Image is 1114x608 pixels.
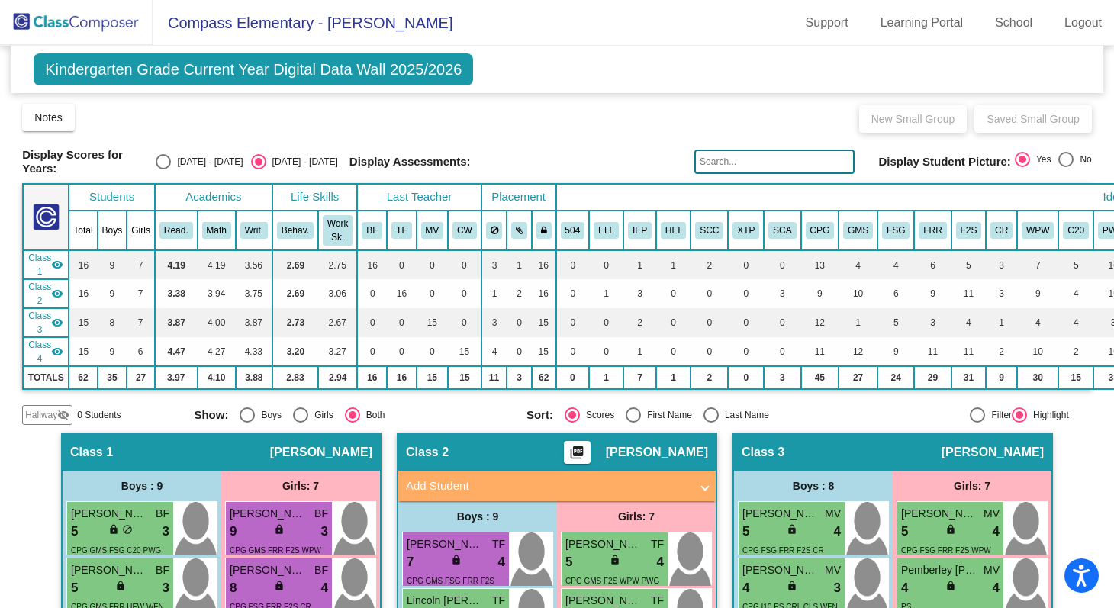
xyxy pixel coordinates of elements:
[25,408,57,422] span: Hallway
[589,308,623,337] td: 0
[561,222,585,239] button: 504
[882,222,910,239] button: FSG
[919,222,946,239] button: FRR
[492,536,505,552] span: TF
[357,366,387,389] td: 16
[22,148,144,175] span: Display Scores for Years:
[23,279,69,308] td: Tiffany Flanagan - No Class Name
[417,211,449,250] th: Michelle Verhoff
[986,279,1017,308] td: 3
[951,308,987,337] td: 4
[127,250,155,279] td: 7
[901,522,908,542] span: 5
[357,337,387,366] td: 0
[589,366,623,389] td: 1
[594,222,619,239] button: ELL
[914,211,951,250] th: Follows Rules & Routines
[651,536,664,552] span: TF
[986,250,1017,279] td: 3
[194,408,228,422] span: Show:
[357,279,387,308] td: 0
[481,184,556,211] th: Placement
[764,250,800,279] td: 0
[1017,250,1058,279] td: 7
[398,501,557,532] div: Boys : 9
[557,501,716,532] div: Girls: 7
[272,184,357,211] th: Life Skills
[481,308,507,337] td: 3
[481,337,507,366] td: 4
[565,536,642,552] span: [PERSON_NAME]
[623,308,656,337] td: 2
[532,279,556,308] td: 16
[448,366,481,389] td: 15
[768,222,796,239] button: SCA
[98,366,127,389] td: 35
[985,408,1012,422] div: Filter
[318,250,357,279] td: 2.75
[839,308,877,337] td: 1
[732,222,759,239] button: XTP
[230,546,321,603] span: CPG GMS FRR F2S WPW C20 PWG I10 HFW PS ENW CRL CLS TAS WFN QFB SBR
[951,337,987,366] td: 11
[801,211,839,250] th: Correct Pencil Grip
[391,222,411,239] button: TF
[532,308,556,337] td: 15
[728,211,764,250] th: Parent Requires Extra Time/Support
[23,337,69,366] td: Callie White - No Class Name
[448,250,481,279] td: 0
[1074,153,1091,166] div: No
[914,250,951,279] td: 6
[1022,222,1054,239] button: WPW
[526,408,553,422] span: Sort:
[556,250,590,279] td: 0
[28,280,51,307] span: Class 2
[240,222,268,239] button: Writ.
[623,250,656,279] td: 1
[507,308,532,337] td: 0
[357,184,481,211] th: Last Teacher
[984,506,1000,522] span: MV
[589,337,623,366] td: 0
[507,279,532,308] td: 2
[122,524,133,535] span: do_not_disturb_alt
[318,337,357,366] td: 3.27
[1058,279,1093,308] td: 4
[728,279,764,308] td: 0
[255,408,282,422] div: Boys
[159,222,193,239] button: Read.
[398,471,716,501] mat-expansion-panel-header: Add Student
[23,250,69,279] td: Brooke Fisher - No Class Name
[656,211,691,250] th: Health Concerns
[69,279,97,308] td: 16
[194,407,514,423] mat-radio-group: Select an option
[171,155,243,169] div: [DATE] - [DATE]
[236,337,272,366] td: 4.33
[71,546,161,571] span: CPG GMS FSG C20 PWG ENW CRL CLS WFN
[387,211,416,250] th: Tiffany Flanagan
[34,111,63,124] span: Notes
[556,337,590,366] td: 0
[532,337,556,366] td: 15
[1058,250,1093,279] td: 5
[236,366,272,389] td: 3.88
[1058,308,1093,337] td: 4
[357,250,387,279] td: 16
[801,337,839,366] td: 11
[155,279,198,308] td: 3.38
[691,366,728,389] td: 2
[156,506,169,522] span: BF
[1017,308,1058,337] td: 4
[526,407,847,423] mat-radio-group: Select an option
[448,308,481,337] td: 0
[77,408,121,422] span: 0 Students
[801,279,839,308] td: 9
[417,250,449,279] td: 0
[236,250,272,279] td: 3.56
[877,337,914,366] td: 9
[742,445,784,460] span: Class 3
[728,308,764,337] td: 0
[801,308,839,337] td: 12
[357,211,387,250] th: Brooke Fisher
[23,366,69,389] td: TOTALS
